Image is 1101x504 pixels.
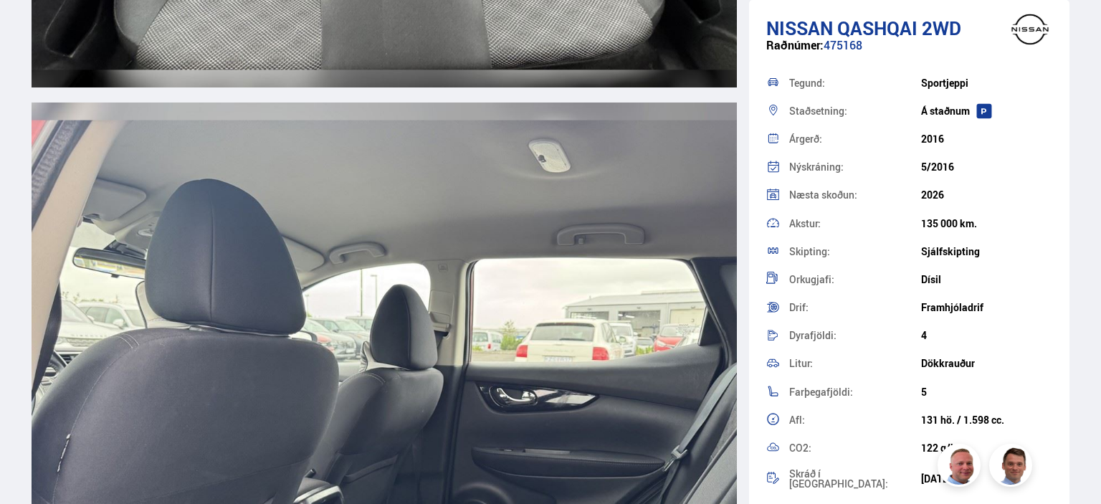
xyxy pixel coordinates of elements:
div: 475168 [766,39,1052,67]
div: 2026 [921,189,1052,201]
span: Raðnúmer: [766,37,824,53]
div: Sjálfskipting [921,246,1052,257]
div: 135 000 km. [921,218,1052,229]
div: Tegund: [789,78,920,88]
div: Skráð í [GEOGRAPHIC_DATA]: [789,469,920,489]
div: 5 [921,386,1052,398]
img: siFngHWaQ9KaOqBr.png [940,446,983,489]
div: 5/2016 [921,161,1052,173]
img: FbJEzSuNWCJXmdc-.webp [991,446,1034,489]
div: [DATE] [921,473,1052,485]
div: 4 [921,330,1052,341]
div: Dyrafjöldi: [789,331,920,341]
div: Á staðnum [921,105,1052,117]
div: Framhjóladrif [921,302,1052,313]
div: 2016 [921,133,1052,145]
div: Litur: [789,358,920,369]
div: Skipting: [789,247,920,257]
span: Qashqai 2WD [837,15,961,41]
div: Akstur: [789,219,920,229]
div: 122 g/km [921,442,1052,454]
div: Orkugjafi: [789,275,920,285]
div: Afl: [789,415,920,425]
div: CO2: [789,443,920,453]
div: Drif: [789,303,920,313]
img: brand logo [1001,7,1059,52]
div: Dísil [921,274,1052,285]
div: Næsta skoðun: [789,190,920,200]
div: Staðsetning: [789,106,920,116]
div: Árgerð: [789,134,920,144]
div: Nýskráning: [789,162,920,172]
span: Nissan [766,15,833,41]
button: Open LiveChat chat widget [11,6,54,49]
div: 131 hö. / 1.598 cc. [921,414,1052,426]
div: Farþegafjöldi: [789,387,920,397]
div: Dökkrauður [921,358,1052,369]
div: Sportjeppi [921,77,1052,89]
